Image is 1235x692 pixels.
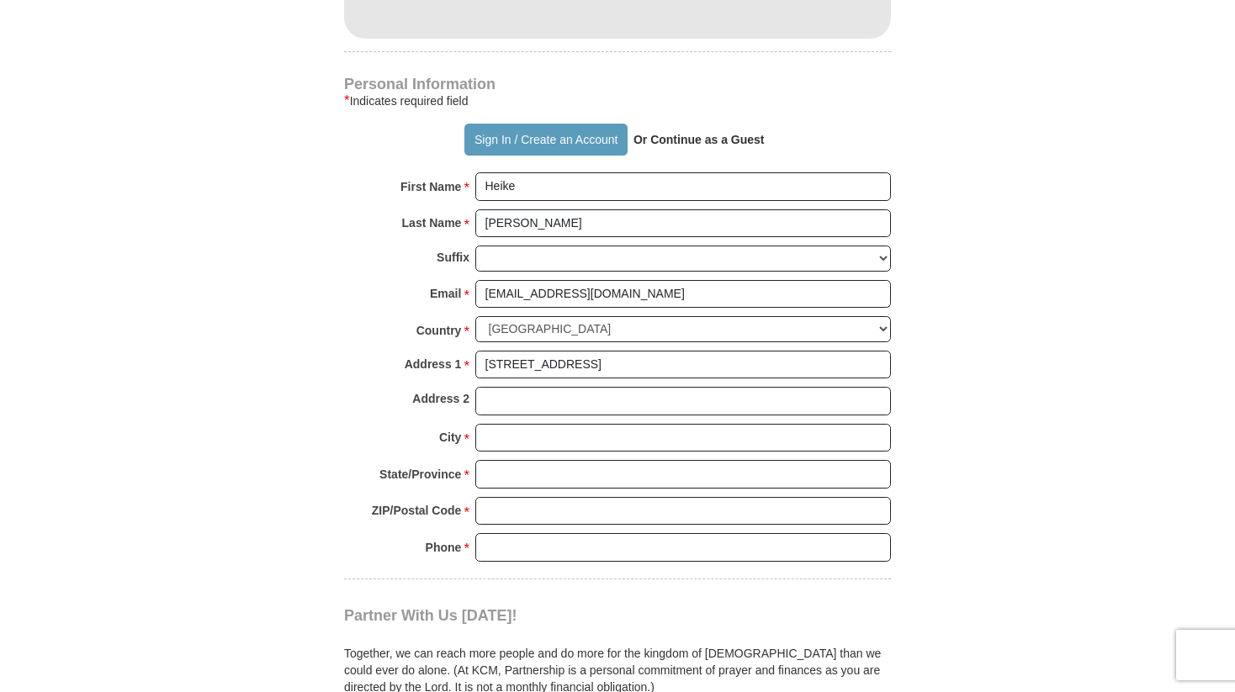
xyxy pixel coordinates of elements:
[344,91,891,111] div: Indicates required field
[633,133,765,146] strong: Or Continue as a Guest
[372,499,462,522] strong: ZIP/Postal Code
[439,425,461,449] strong: City
[430,282,461,305] strong: Email
[405,352,462,376] strong: Address 1
[464,124,627,156] button: Sign In / Create an Account
[437,246,469,269] strong: Suffix
[344,607,517,624] span: Partner With Us [DATE]!
[400,175,461,198] strong: First Name
[379,462,461,486] strong: State/Province
[402,211,462,235] strong: Last Name
[426,536,462,559] strong: Phone
[412,387,469,410] strong: Address 2
[344,77,891,91] h4: Personal Information
[416,319,462,342] strong: Country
